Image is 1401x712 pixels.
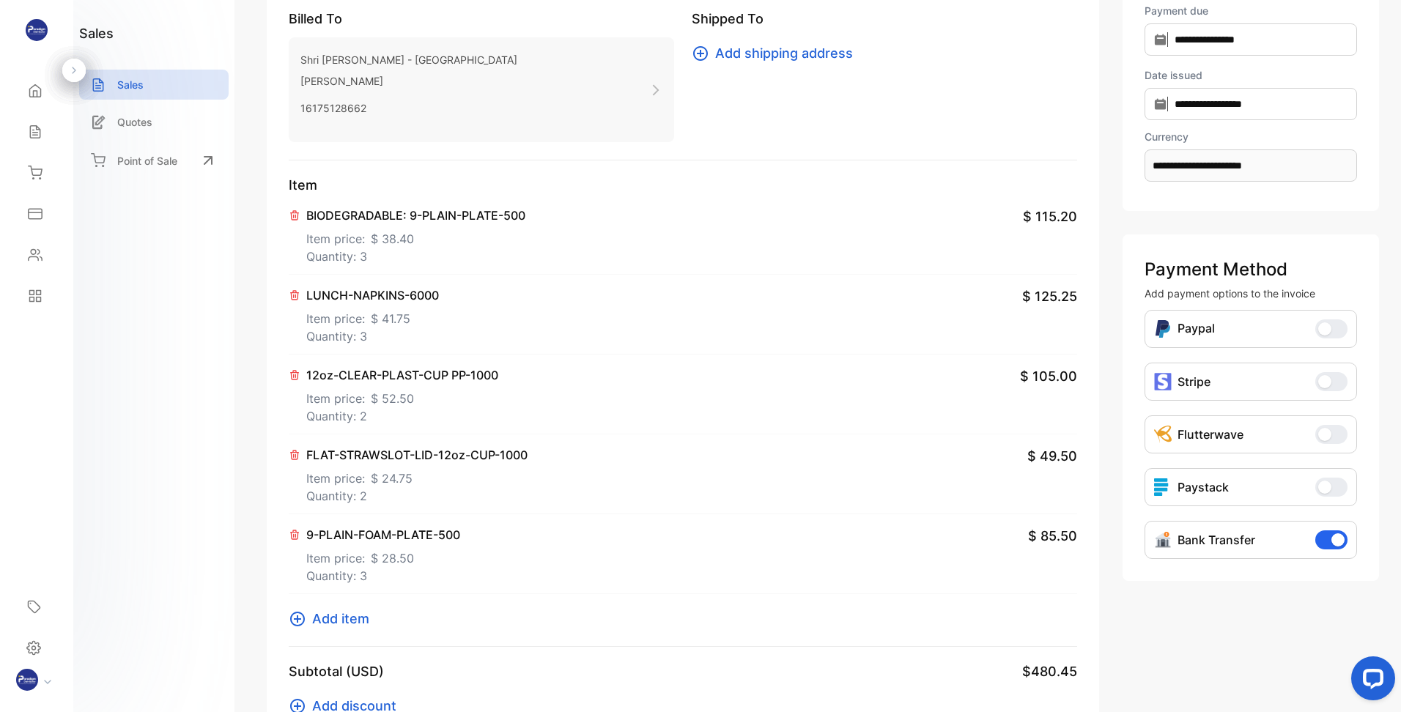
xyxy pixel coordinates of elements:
[1154,478,1172,496] img: icon
[117,153,177,168] p: Point of Sale
[306,327,439,345] p: Quantity: 3
[306,207,525,224] p: BIODEGRADABLE: 9-PLAIN-PLATE-500
[306,407,498,425] p: Quantity: 2
[79,107,229,137] a: Quotes
[289,175,1077,195] p: Item
[1023,207,1077,226] span: $ 115.20
[371,310,410,327] span: $ 41.75
[1154,531,1172,549] img: Icon
[306,464,528,487] p: Item price:
[371,390,414,407] span: $ 52.50
[306,248,525,265] p: Quantity: 3
[715,43,853,63] span: Add shipping address
[1178,319,1215,338] p: Paypal
[1027,446,1077,466] span: $ 49.50
[1145,3,1357,18] label: Payment due
[300,49,517,70] p: Shri [PERSON_NAME] - [GEOGRAPHIC_DATA]
[371,470,413,487] span: $ 24.75
[1145,67,1357,83] label: Date issued
[312,609,369,628] span: Add item
[306,286,439,304] p: LUNCH-NAPKINS-6000
[289,9,674,29] p: Billed To
[289,661,384,681] p: Subtotal (USD)
[306,446,528,464] p: FLAT-STRAWSLOT-LID-12oz-CUP-1000
[306,487,528,505] p: Quantity: 2
[692,43,862,63] button: Add shipping address
[1178,531,1255,549] p: Bank Transfer
[1178,373,1210,390] p: Stripe
[1154,426,1172,443] img: Icon
[300,97,517,119] p: 16175128662
[306,304,439,327] p: Item price:
[306,366,498,384] p: 12oz-CLEAR-PLAST-CUP PP-1000
[306,544,460,567] p: Item price:
[1022,661,1077,681] span: $480.45
[1145,129,1357,144] label: Currency
[1154,373,1172,390] img: icon
[79,144,229,177] a: Point of Sale
[1154,319,1172,338] img: Icon
[692,9,1077,29] p: Shipped To
[26,19,48,41] img: logo
[289,609,378,628] button: Add item
[1178,478,1229,496] p: Paystack
[1028,526,1077,546] span: $ 85.50
[1022,286,1077,306] span: $ 125.25
[79,23,114,43] h1: sales
[117,114,152,130] p: Quotes
[371,549,414,567] span: $ 28.50
[1178,426,1243,443] p: Flutterwave
[371,230,414,248] span: $ 38.40
[306,526,460,544] p: 9-PLAIN-FOAM-PLATE-500
[1145,256,1357,283] p: Payment Method
[1145,286,1357,301] p: Add payment options to the invoice
[300,70,517,92] p: [PERSON_NAME]
[16,669,38,691] img: profile
[79,70,229,100] a: Sales
[306,224,525,248] p: Item price:
[1339,650,1401,712] iframe: LiveChat chat widget
[306,567,460,585] p: Quantity: 3
[1020,366,1077,386] span: $ 105.00
[117,77,144,92] p: Sales
[306,384,498,407] p: Item price:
